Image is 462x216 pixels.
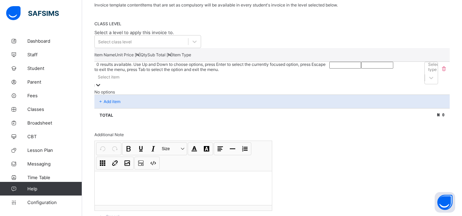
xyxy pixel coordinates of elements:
[239,143,251,155] button: List
[27,161,82,167] span: Messaging
[121,157,133,169] button: Image
[147,157,159,169] button: Code view
[6,6,59,20] img: safsims
[147,52,172,57] p: Sub Total [ ₦ ]
[27,134,82,139] span: CBT
[27,66,82,71] span: Student
[109,157,121,169] button: Link
[214,143,226,155] button: Align
[27,200,82,205] span: Configuration
[227,143,238,155] button: Horizontal line
[27,175,82,180] span: Time Table
[201,143,212,155] button: Highlight Color
[172,52,191,57] p: Item Type
[94,62,326,72] span: 0 results available. Use Up and Down to choose options, press Enter to select the currently focus...
[435,192,455,213] button: Open asap
[27,79,82,85] span: Parent
[94,132,124,137] span: Additional Note
[27,120,82,126] span: Broadsheet
[97,143,108,155] button: Undo
[94,52,115,57] p: Item Name
[147,143,159,155] button: Italic
[27,93,82,98] span: Fees
[94,30,174,35] span: Select a level to apply this invoice to.
[188,143,200,155] button: Font Color
[109,143,121,155] button: Redo
[27,147,82,153] span: Lesson Plan
[437,113,445,117] span: ₦ 0
[160,143,186,155] button: Size
[123,143,134,155] button: Bold
[27,52,82,57] span: Staff
[104,99,120,104] p: Add item
[428,62,440,72] div: Select type
[94,89,329,95] div: No options
[100,113,113,118] p: Total
[135,157,147,169] button: Show blocks
[142,2,338,8] span: Items that are set as compulsory will be available in every student's invoice in the level select...
[97,157,108,169] button: Table
[98,39,132,44] div: Select class level
[135,143,147,155] button: Underline
[27,38,82,44] span: Dashboard
[27,186,82,191] span: Help
[98,74,119,80] div: Select item
[94,2,142,8] span: Invoice template content
[141,52,147,57] p: Qty
[27,106,82,112] span: Classes
[115,52,141,57] p: Unit Price [ ₦ ]
[94,21,450,26] span: CLASS LEVEL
